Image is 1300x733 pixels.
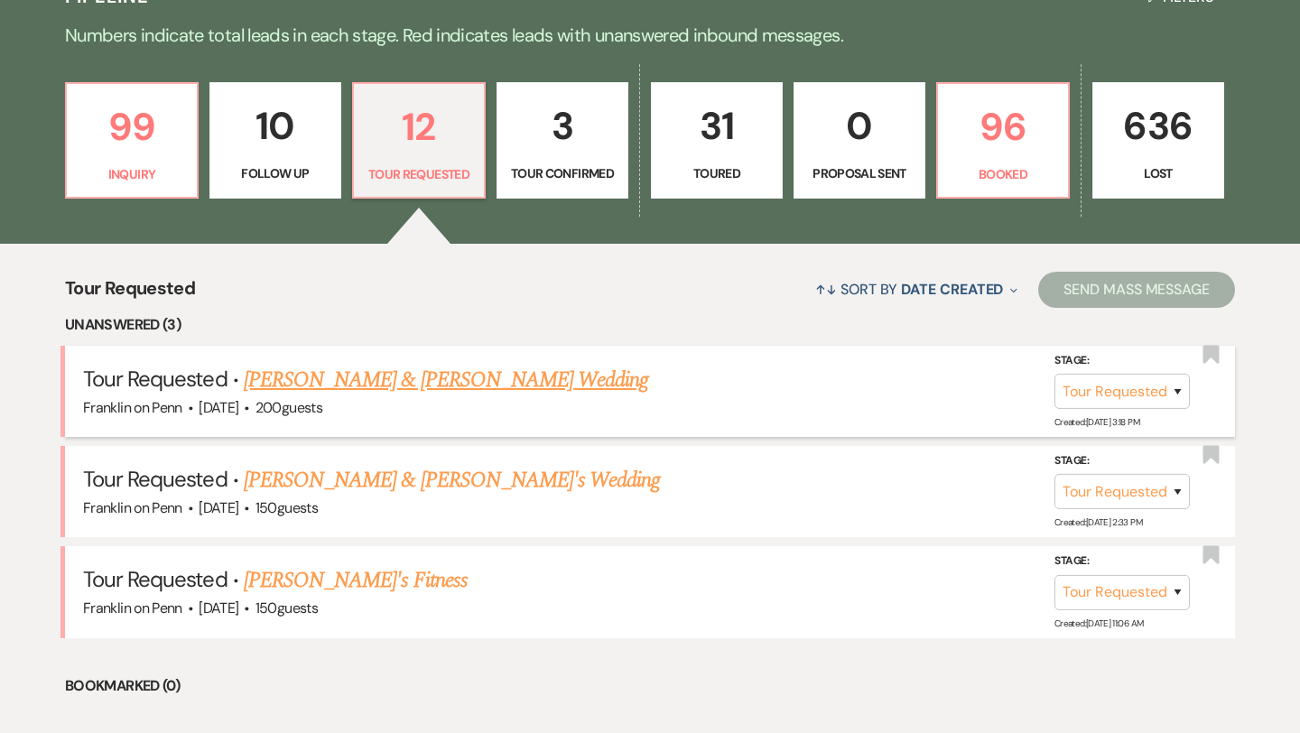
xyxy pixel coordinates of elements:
p: Inquiry [78,164,186,184]
span: Tour Requested [65,274,195,313]
button: Send Mass Message [1038,272,1235,308]
p: Proposal Sent [805,163,914,183]
p: Toured [663,163,771,183]
span: Created: [DATE] 11:06 AM [1054,617,1143,629]
p: Follow Up [221,163,330,183]
label: Stage: [1054,552,1190,571]
span: [DATE] [199,598,238,617]
span: 150 guests [255,598,318,617]
a: [PERSON_NAME] & [PERSON_NAME] Wedding [244,364,648,396]
a: 636Lost [1092,82,1224,199]
span: Franklin on Penn [83,498,182,517]
span: Franklin on Penn [83,398,182,417]
a: 0Proposal Sent [794,82,925,199]
span: Created: [DATE] 3:18 PM [1054,416,1139,428]
span: Tour Requested [83,465,227,493]
label: Stage: [1054,451,1190,471]
a: 31Toured [651,82,783,199]
p: 636 [1104,96,1212,156]
p: 96 [949,97,1057,157]
span: ↑↓ [815,280,837,299]
span: Date Created [901,280,1003,299]
button: Sort By Date Created [808,265,1025,313]
span: Tour Requested [83,365,227,393]
li: Bookmarked (0) [65,674,1235,698]
p: 3 [508,96,617,156]
li: Unanswered (3) [65,313,1235,337]
a: [PERSON_NAME] & [PERSON_NAME]'s Wedding [244,464,661,496]
p: 31 [663,96,771,156]
span: Created: [DATE] 2:33 PM [1054,516,1142,528]
span: 150 guests [255,498,318,517]
p: Tour Confirmed [508,163,617,183]
a: 3Tour Confirmed [497,82,628,199]
p: Tour Requested [365,164,473,184]
span: Tour Requested [83,565,227,593]
p: Lost [1104,163,1212,183]
a: 10Follow Up [209,82,341,199]
label: Stage: [1054,351,1190,371]
a: 12Tour Requested [352,82,486,199]
p: 12 [365,97,473,157]
a: [PERSON_NAME]'s Fitness [244,564,468,597]
a: 99Inquiry [65,82,199,199]
p: 99 [78,97,186,157]
p: 0 [805,96,914,156]
p: 10 [221,96,330,156]
span: Franklin on Penn [83,598,182,617]
span: [DATE] [199,498,238,517]
a: 96Booked [936,82,1070,199]
span: [DATE] [199,398,238,417]
p: Booked [949,164,1057,184]
span: 200 guests [255,398,322,417]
